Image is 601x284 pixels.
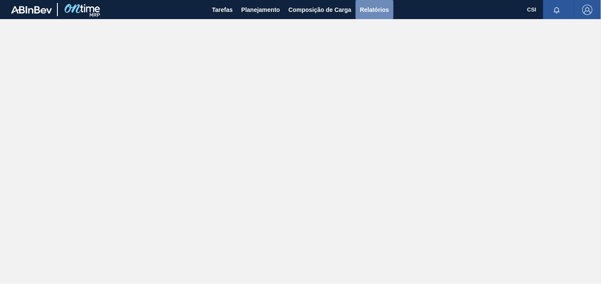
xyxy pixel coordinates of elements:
span: Planejamento [241,5,280,15]
span: Composição de Carga [288,5,351,15]
span: Tarefas [212,5,233,15]
img: Logout [582,5,592,15]
button: Notificações [543,4,570,16]
span: Relatórios [360,5,389,15]
img: TNhmsLtSVTkK8tSr43FrP2fwEKptu5GPRR3wAAAABJRU5ErkJggg== [11,6,52,14]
